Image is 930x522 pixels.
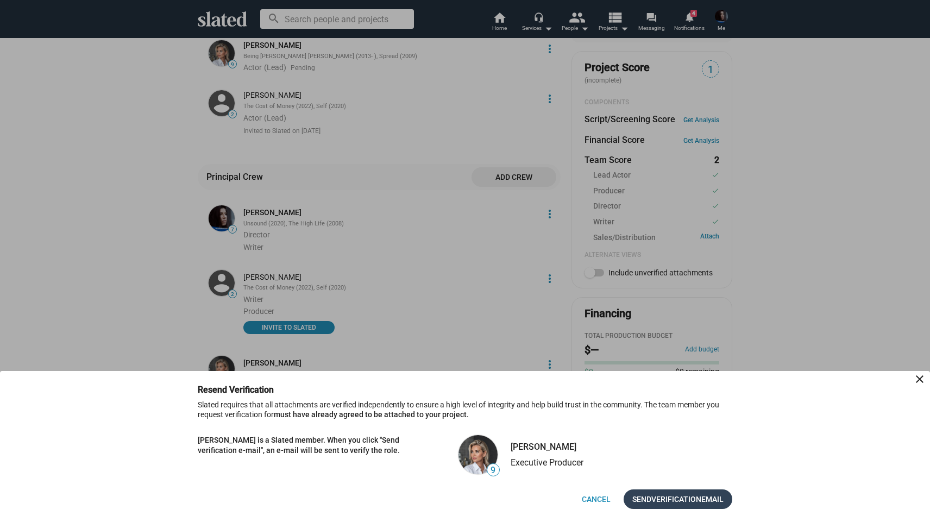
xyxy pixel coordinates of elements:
p: Slated requires that all attachments are verified independently to ensure a high level of integri... [198,400,732,429]
span: must have already agreed to be attached to your project. [274,410,469,419]
span: 9 [487,465,499,476]
div: Executive Producer [511,457,583,468]
img: undefined [458,435,498,474]
span: Send Email [632,489,724,509]
h3: Resend Verification [198,384,289,395]
div: [PERSON_NAME] [511,441,583,452]
p: [PERSON_NAME] is a Slated member. When you click "Send verification e-mail", an e-mail will be se... [198,435,415,455]
button: Cancel [573,489,619,509]
span: Cancel [582,489,611,509]
mat-icon: close [913,373,926,386]
span: Verification [651,489,701,509]
button: SendVerificationEmail [624,489,732,509]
